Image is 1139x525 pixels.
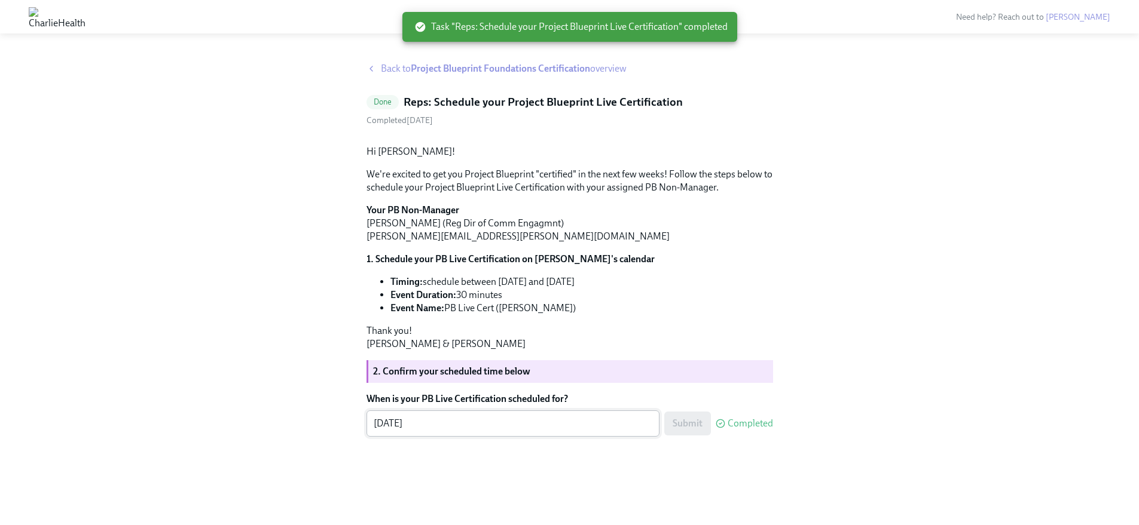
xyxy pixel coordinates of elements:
[390,289,456,300] strong: Event Duration:
[414,20,728,33] span: Task "Reps: Schedule your Project Blueprint Live Certification" completed
[956,12,1110,22] span: Need help? Reach out to
[367,168,773,194] p: We're excited to get you Project Blueprint "certified" in the next few weeks! Follow the steps be...
[367,97,399,106] span: Done
[381,62,627,75] span: Back to overview
[390,275,773,288] li: schedule between [DATE] and [DATE]
[367,204,773,243] p: [PERSON_NAME] (Reg Dir of Comm Engagmnt) [PERSON_NAME][EMAIL_ADDRESS][PERSON_NAME][DOMAIN_NAME]
[390,276,423,287] strong: Timing:
[390,288,773,302] li: 30 minutes
[728,419,773,428] span: Completed
[390,302,444,314] strong: Event Name:
[367,145,773,158] p: Hi [PERSON_NAME]!
[411,63,590,74] strong: Project Blueprint Foundations Certification
[29,7,85,26] img: CharlieHealth
[373,366,530,377] strong: 2. Confirm your scheduled time below
[367,324,773,351] p: Thank you! [PERSON_NAME] & [PERSON_NAME]
[367,204,459,216] strong: Your PB Non-Manager
[367,253,655,265] strong: 1. Schedule your PB Live Certification on [PERSON_NAME]'s calendar
[390,302,773,315] li: PB Live Cert ([PERSON_NAME])
[367,392,773,406] label: When is your PB Live Certification scheduled for?
[404,94,683,110] h5: Reps: Schedule your Project Blueprint Live Certification
[374,416,652,431] textarea: [DATE]
[1046,12,1110,22] a: [PERSON_NAME]
[367,115,433,125] span: Monday, August 25th 2025, 5:31 pm
[367,62,773,75] a: Back toProject Blueprint Foundations Certificationoverview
